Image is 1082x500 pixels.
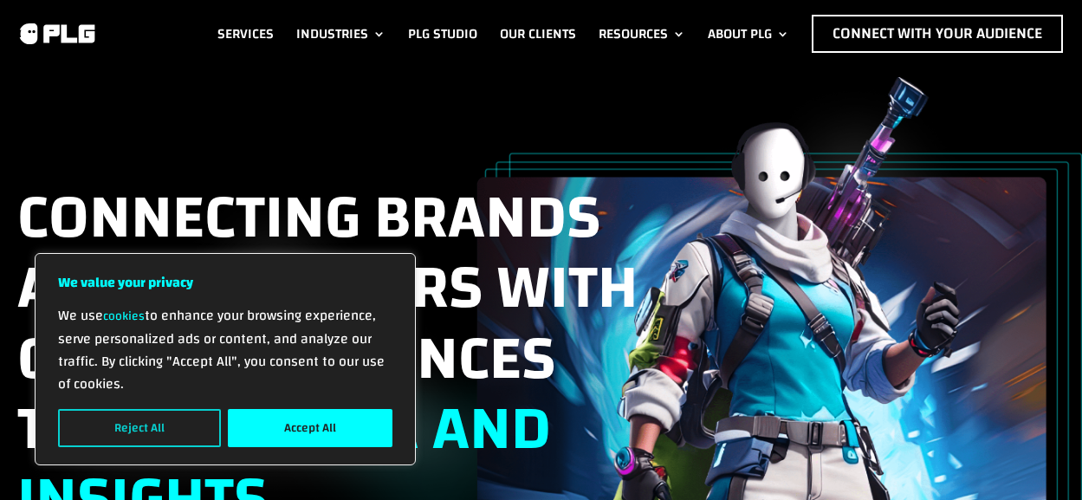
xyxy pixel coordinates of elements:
iframe: Chat Widget [995,417,1082,500]
button: Reject All [58,409,221,447]
button: Accept All [228,409,392,447]
div: We value your privacy [35,253,416,465]
p: We use to enhance your browsing experience, serve personalized ads or content, and analyze our tr... [58,304,392,395]
p: We value your privacy [58,271,392,294]
a: Industries [296,15,386,53]
a: PLG Studio [408,15,477,53]
a: Resources [599,15,685,53]
a: Services [217,15,274,53]
a: Connect with Your Audience [812,15,1063,53]
a: About PLG [708,15,789,53]
a: Our Clients [500,15,576,53]
a: cookies [103,305,145,328]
